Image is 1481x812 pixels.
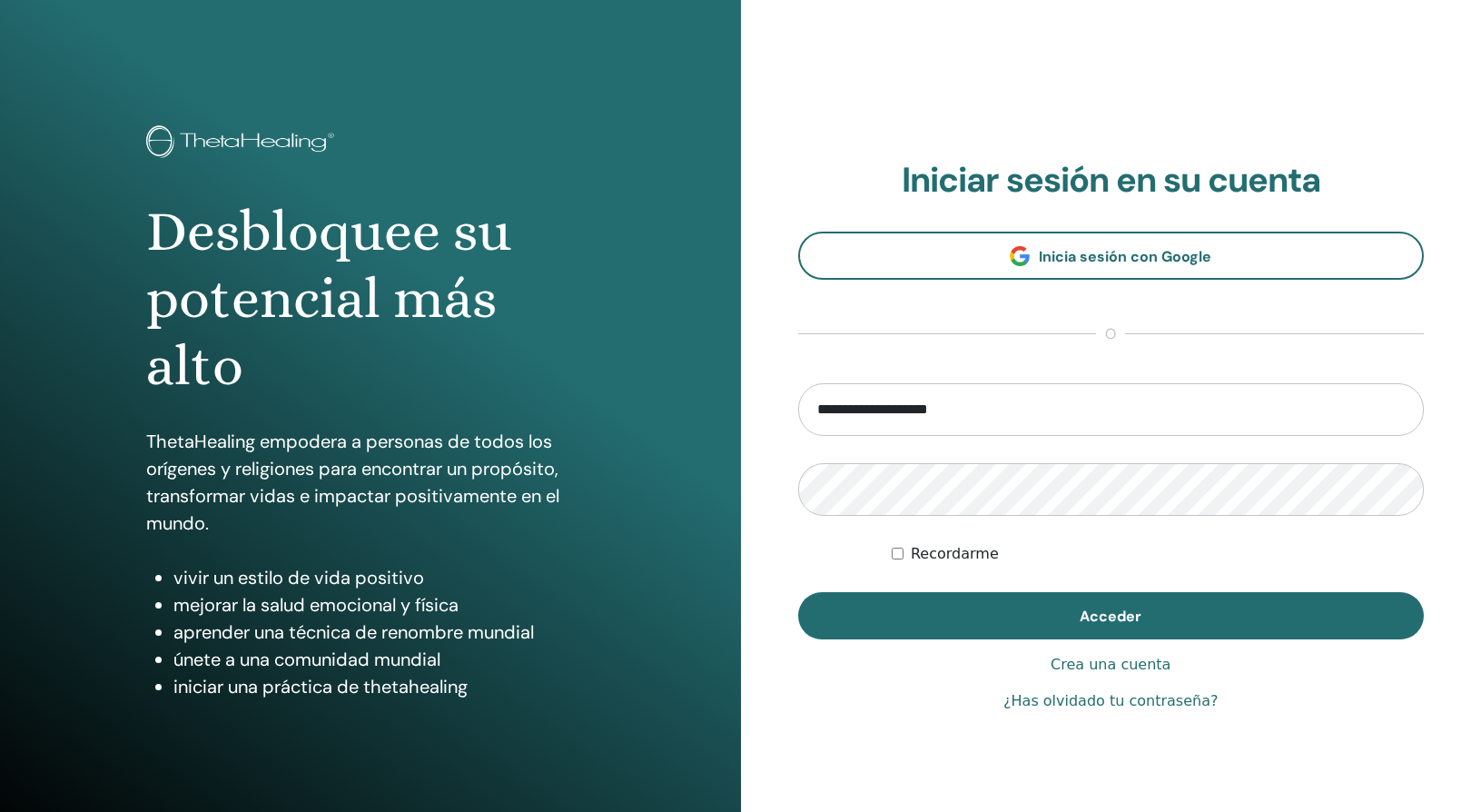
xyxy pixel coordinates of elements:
li: mejorar la salud emocional y física [173,591,595,619]
span: Inicia sesión con Google [1039,247,1211,266]
span: o [1096,323,1125,345]
p: ThetaHealing empodera a personas de todos los orígenes y religiones para encontrar un propósito, ... [146,428,595,537]
li: únete a una comunidad mundial [173,646,595,673]
a: ¿Has olvidado tu contraseña? [1003,690,1218,712]
li: vivir un estilo de vida positivo [173,564,595,591]
label: Recordarme [911,543,999,565]
a: Inicia sesión con Google [798,232,1425,280]
a: Crea una cuenta [1051,654,1170,676]
h2: Iniciar sesión en su cuenta [798,160,1425,202]
li: iniciar una práctica de thetahealing [173,673,595,700]
h1: Desbloquee su potencial más alto [146,198,595,401]
button: Acceder [798,592,1425,639]
span: Acceder [1080,607,1141,626]
li: aprender una técnica de renombre mundial [173,619,595,646]
div: Mantenerme autenticado indefinidamente o hasta cerrar la sesión manualmente [892,543,1424,565]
